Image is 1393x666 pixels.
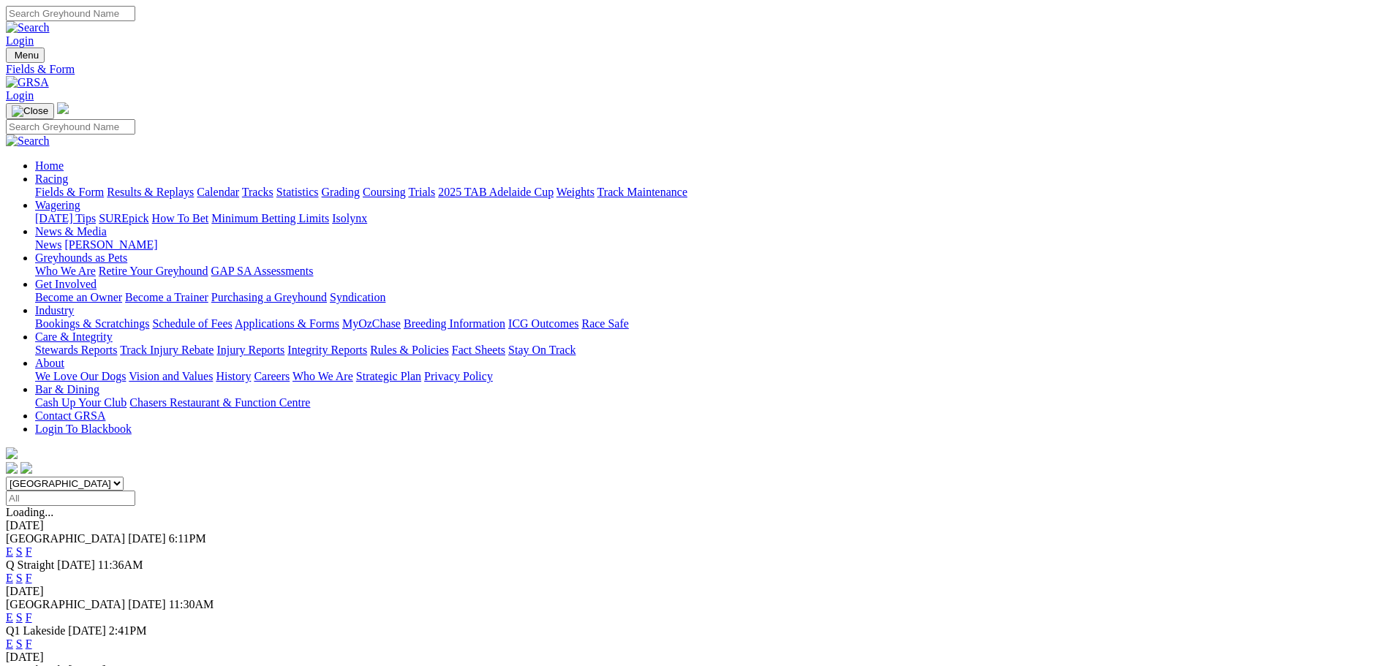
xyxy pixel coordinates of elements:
a: Statistics [276,186,319,198]
div: [DATE] [6,651,1387,664]
span: [DATE] [68,624,106,637]
a: Retire Your Greyhound [99,265,208,277]
a: F [26,637,32,650]
a: Minimum Betting Limits [211,212,329,224]
img: Search [6,21,50,34]
div: News & Media [35,238,1387,251]
img: logo-grsa-white.png [6,447,18,459]
div: Greyhounds as Pets [35,265,1387,278]
div: Wagering [35,212,1387,225]
a: Stewards Reports [35,344,117,356]
a: Injury Reports [216,344,284,356]
a: MyOzChase [342,317,401,330]
a: Weights [556,186,594,198]
a: Care & Integrity [35,330,113,343]
a: Rules & Policies [370,344,449,356]
a: SUREpick [99,212,148,224]
input: Select date [6,491,135,506]
a: Coursing [363,186,406,198]
a: E [6,611,13,624]
a: F [26,545,32,558]
a: S [16,545,23,558]
button: Toggle navigation [6,103,54,119]
span: 6:11PM [169,532,206,545]
a: Racing [35,173,68,185]
span: Menu [15,50,39,61]
a: S [16,637,23,650]
a: News [35,238,61,251]
img: facebook.svg [6,462,18,474]
a: [PERSON_NAME] [64,238,157,251]
a: Login [6,34,34,47]
a: Wagering [35,199,80,211]
a: Strategic Plan [356,370,421,382]
input: Search [6,119,135,135]
span: Q1 Lakeside [6,624,65,637]
button: Toggle navigation [6,48,45,63]
span: Loading... [6,506,53,518]
input: Search [6,6,135,21]
a: Login To Blackbook [35,423,132,435]
a: Chasers Restaurant & Function Centre [129,396,310,409]
a: Who We Are [35,265,96,277]
a: Track Injury Rebate [120,344,214,356]
a: Bar & Dining [35,383,99,396]
a: F [26,611,32,624]
div: Fields & Form [6,63,1387,76]
span: [GEOGRAPHIC_DATA] [6,532,125,545]
a: Applications & Forms [235,317,339,330]
a: Become an Owner [35,291,122,303]
a: Login [6,89,34,102]
a: Race Safe [581,317,628,330]
div: Get Involved [35,291,1387,304]
a: How To Bet [152,212,209,224]
div: Bar & Dining [35,396,1387,409]
a: Get Involved [35,278,97,290]
span: [DATE] [128,532,166,545]
a: News & Media [35,225,107,238]
a: Breeding Information [404,317,505,330]
div: [DATE] [6,519,1387,532]
a: Who We Are [292,370,353,382]
a: Cash Up Your Club [35,396,127,409]
a: S [16,572,23,584]
a: About [35,357,64,369]
a: E [6,545,13,558]
a: Syndication [330,291,385,303]
span: 11:36AM [98,559,143,571]
a: Industry [35,304,74,317]
a: Careers [254,370,290,382]
img: logo-grsa-white.png [57,102,69,114]
a: Integrity Reports [287,344,367,356]
a: Results & Replays [107,186,194,198]
a: Contact GRSA [35,409,105,422]
a: Tracks [242,186,273,198]
a: Vision and Values [129,370,213,382]
div: Industry [35,317,1387,330]
a: Grading [322,186,360,198]
img: Close [12,105,48,117]
a: History [216,370,251,382]
div: [DATE] [6,585,1387,598]
a: Trials [408,186,435,198]
a: Track Maintenance [597,186,687,198]
a: Stay On Track [508,344,575,356]
span: [GEOGRAPHIC_DATA] [6,598,125,610]
a: 2025 TAB Adelaide Cup [438,186,554,198]
a: [DATE] Tips [35,212,96,224]
a: Bookings & Scratchings [35,317,149,330]
a: We Love Our Dogs [35,370,126,382]
a: Calendar [197,186,239,198]
span: [DATE] [57,559,95,571]
a: Privacy Policy [424,370,493,382]
span: [DATE] [128,598,166,610]
a: GAP SA Assessments [211,265,314,277]
span: 11:30AM [169,598,214,610]
a: Home [35,159,64,172]
a: Fields & Form [35,186,104,198]
a: Greyhounds as Pets [35,251,127,264]
a: Fact Sheets [452,344,505,356]
a: E [6,572,13,584]
a: E [6,637,13,650]
img: GRSA [6,76,49,89]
